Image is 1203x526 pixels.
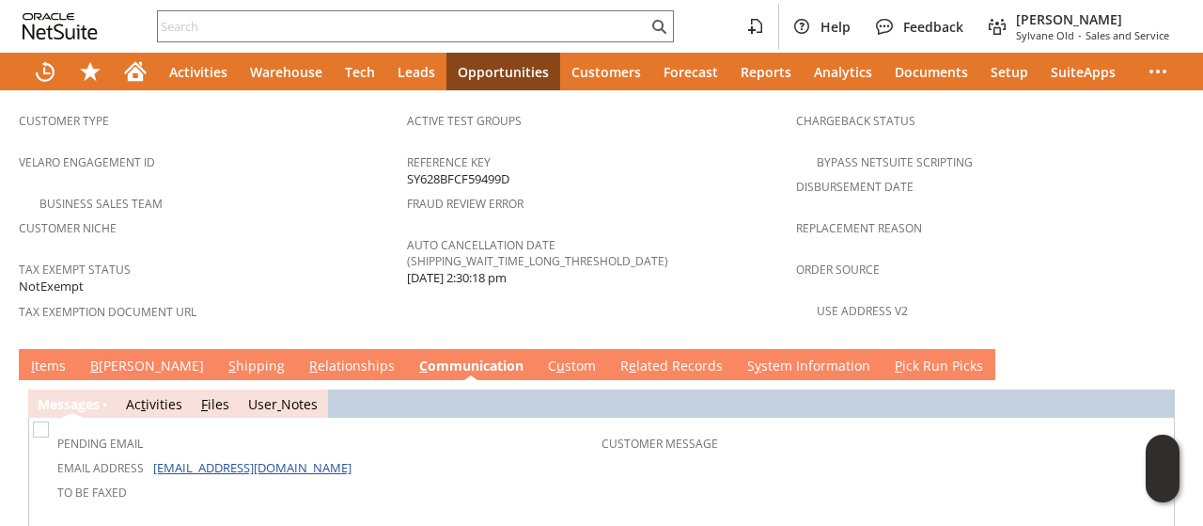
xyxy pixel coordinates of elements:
[31,357,35,375] span: I
[796,179,914,195] a: Disbursement Date
[991,63,1028,81] span: Setup
[39,196,163,212] a: Business Sales Team
[158,15,648,38] input: Search
[33,422,49,438] img: Unchecked
[124,60,147,83] svg: Home
[1146,435,1180,502] iframe: Click here to launch Oracle Guided Learning Help Panel
[407,269,507,287] span: [DATE] 2:30:18 pm
[414,357,528,377] a: Communication
[664,63,718,81] span: Forecast
[334,53,386,90] a: Tech
[57,436,143,452] a: Pending Email
[38,395,100,413] a: Messages
[68,53,113,90] div: Shortcuts
[814,63,872,81] span: Analytics
[23,53,68,90] a: Recent Records
[796,220,922,236] a: Replacement reason
[817,303,908,319] a: Use Address V2
[796,113,915,129] a: Chargeback Status
[895,63,968,81] span: Documents
[407,113,522,129] a: Active Test Groups
[1016,10,1169,28] span: [PERSON_NAME]
[19,154,155,170] a: Velaro Engagement ID
[201,395,229,413] a: Files
[407,154,491,170] a: Reference Key
[224,357,289,377] a: Shipping
[616,357,727,377] a: Related Records
[820,18,851,36] span: Help
[1150,353,1173,375] a: Unrolled view on
[407,196,523,212] a: Fraud Review Error
[19,304,196,320] a: Tax Exemption Document URL
[543,357,601,377] a: Custom
[153,459,352,476] a: [EMAIL_ADDRESS][DOMAIN_NAME]
[560,53,652,90] a: Customers
[556,357,565,375] span: u
[26,357,70,377] a: Items
[796,262,880,278] a: Order Source
[228,357,236,375] span: S
[407,237,668,269] a: Auto Cancellation Date (shipping_wait_time_long_threshold_date)
[648,15,670,38] svg: Search
[19,262,131,278] a: Tax Exempt Status
[250,63,322,81] span: Warehouse
[890,357,988,377] a: Pick Run Picks
[903,18,963,36] span: Feedback
[113,53,158,90] a: Home
[446,53,560,90] a: Opportunities
[755,357,761,375] span: y
[78,395,86,413] span: g
[305,357,399,377] a: Relationships
[345,63,375,81] span: Tech
[979,53,1039,90] a: Setup
[458,63,549,81] span: Opportunities
[1039,53,1127,90] a: SuiteApps
[201,395,208,413] span: F
[19,278,84,295] span: NotExempt
[79,60,102,83] svg: Shortcuts
[803,53,883,90] a: Analytics
[248,395,318,413] a: UserNotes
[729,53,803,90] a: Reports
[19,220,117,236] a: Customer Niche
[57,485,127,501] a: To Be Faxed
[57,460,144,476] a: Email Address
[407,170,509,188] span: SY628BFCF59499D
[742,357,875,377] a: System Information
[419,357,428,375] span: C
[169,63,227,81] span: Activities
[1135,53,1180,90] div: More menus
[1078,28,1082,42] span: -
[1016,28,1074,42] span: Sylvane Old
[398,63,435,81] span: Leads
[19,113,109,129] a: Customer Type
[817,154,973,170] a: Bypass NetSuite Scripting
[741,63,791,81] span: Reports
[895,357,902,375] span: P
[90,357,99,375] span: B
[23,13,98,40] svg: logo
[86,357,209,377] a: B[PERSON_NAME]
[239,53,334,90] a: Warehouse
[652,53,729,90] a: Forecast
[386,53,446,90] a: Leads
[601,436,718,452] a: Customer Message
[34,60,56,83] svg: Recent Records
[309,357,318,375] span: R
[883,53,979,90] a: Documents
[126,395,182,413] a: Activities
[1086,28,1169,42] span: Sales and Service
[571,63,641,81] span: Customers
[1146,470,1180,503] span: Oracle Guided Learning Widget. To move around, please hold and drag
[158,53,239,90] a: Activities
[1051,63,1116,81] span: SuiteApps
[141,395,146,413] span: t
[629,357,636,375] span: e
